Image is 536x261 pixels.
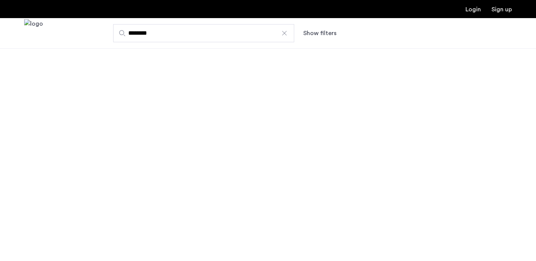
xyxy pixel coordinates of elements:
[491,6,512,12] a: Registration
[465,6,481,12] a: Login
[24,19,43,48] a: Cazamio Logo
[24,19,43,48] img: logo
[113,24,294,42] input: Apartment Search
[303,29,336,38] button: Show or hide filters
